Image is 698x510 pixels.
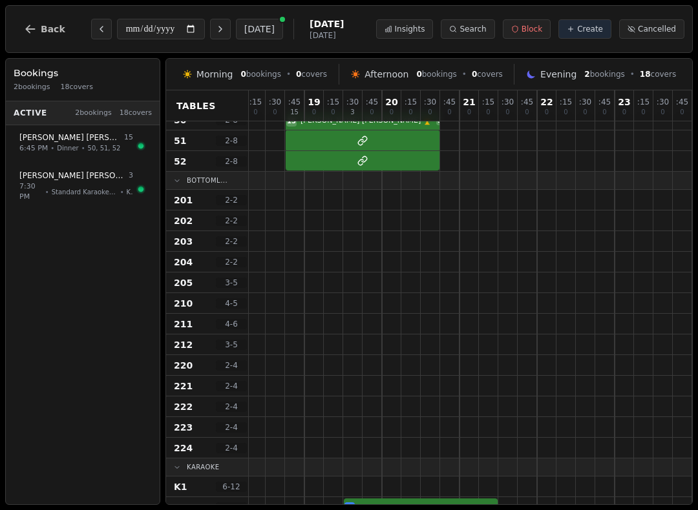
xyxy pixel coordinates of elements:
span: [DATE] [310,30,344,41]
span: 221 [174,380,193,393]
span: Create [577,24,603,34]
span: 18 covers [120,108,152,119]
span: 20 [385,97,397,107]
span: : 15 [482,98,494,106]
span: covers [640,69,676,79]
span: Afternoon [365,68,408,81]
span: 2 - 4 [216,360,247,371]
span: K1 [174,480,187,493]
span: 0 [564,109,567,116]
span: 0 [641,109,645,116]
h3: Bookings [14,66,152,79]
span: 0 [602,109,606,116]
span: Tables [176,99,216,112]
span: 223 [174,421,193,434]
span: 2 - 2 [216,216,247,226]
span: 2 - 4 [216,402,247,412]
span: • [45,187,49,197]
span: Cancelled [638,24,676,34]
span: 0 [416,70,421,79]
span: 23 [618,97,630,107]
span: 15 [124,132,133,143]
span: 201 [174,194,193,207]
span: • [462,69,467,79]
span: 52 [174,155,186,168]
span: 222 [174,400,193,413]
button: Search [441,19,494,39]
span: 0 [472,70,477,79]
span: 0 [428,109,432,116]
span: : 30 [502,98,514,106]
span: 0 [273,109,277,116]
span: 220 [174,359,193,372]
button: Previous day [91,19,112,39]
span: 18 covers [61,82,93,93]
span: • [286,69,291,79]
span: Evening [540,68,576,81]
span: 18 [640,70,651,79]
span: 0 [545,109,549,116]
span: : 30 [424,98,436,106]
button: [PERSON_NAME] [PERSON_NAME]37:30 PM•Standard Karaoke-2 Hour•K2 [11,163,154,210]
span: 0 [312,109,316,116]
span: [PERSON_NAME] [PERSON_NAME] [19,132,122,143]
span: Active [14,108,47,118]
span: 202 [174,214,193,227]
span: : 30 [657,98,669,106]
span: 0 [447,109,451,116]
span: • [50,143,54,153]
span: 210 [174,297,193,310]
span: : 30 [579,98,591,106]
span: 205 [174,276,193,289]
span: 0 [390,109,394,116]
span: 15 [290,109,299,116]
span: Morning [196,68,233,81]
span: 6 - 12 [216,482,247,492]
span: : 45 [598,98,611,106]
span: Standard Karaoke-2 Hour [52,187,118,197]
span: 2 - 4 [216,443,247,453]
span: 0 [661,109,664,116]
span: 2 bookings [14,82,50,93]
span: Block [522,24,542,34]
span: Dinner [57,143,78,153]
span: Insights [395,24,425,34]
span: 2 - 2 [216,257,247,267]
span: : 30 [346,98,359,106]
button: [PERSON_NAME] [PERSON_NAME]156:45 PM•Dinner•50, 51, 52 [11,125,154,161]
button: Create [558,19,611,39]
span: 0 [505,109,509,116]
span: 3 [350,109,354,116]
span: 2 - 4 [216,381,247,391]
span: bookings [584,69,624,79]
button: [DATE] [236,19,283,39]
button: Insights [376,19,434,39]
span: 0 [467,109,471,116]
span: 0 [370,109,374,116]
span: 0 [296,70,301,79]
span: 2 bookings [75,108,112,119]
span: • [630,69,635,79]
span: [DATE] [310,17,344,30]
span: Bottoml... [187,176,227,185]
span: 2 [584,70,589,79]
span: 2 - 2 [216,195,247,205]
button: Back [14,14,76,45]
span: covers [296,69,327,79]
span: 0 [240,70,246,79]
span: 6:45 PM [19,143,48,154]
span: • [81,143,85,153]
span: Back [41,25,65,34]
span: Karaoke [187,462,220,472]
span: 0 [525,109,529,116]
span: 3 - 5 [216,278,247,288]
span: 0 [486,109,490,116]
span: 203 [174,235,193,248]
span: 4 - 5 [216,298,247,309]
span: 204 [174,256,193,269]
button: Cancelled [619,19,684,39]
span: 0 [331,109,335,116]
span: : 45 [366,98,378,106]
span: covers [472,69,503,79]
span: : 30 [269,98,281,106]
